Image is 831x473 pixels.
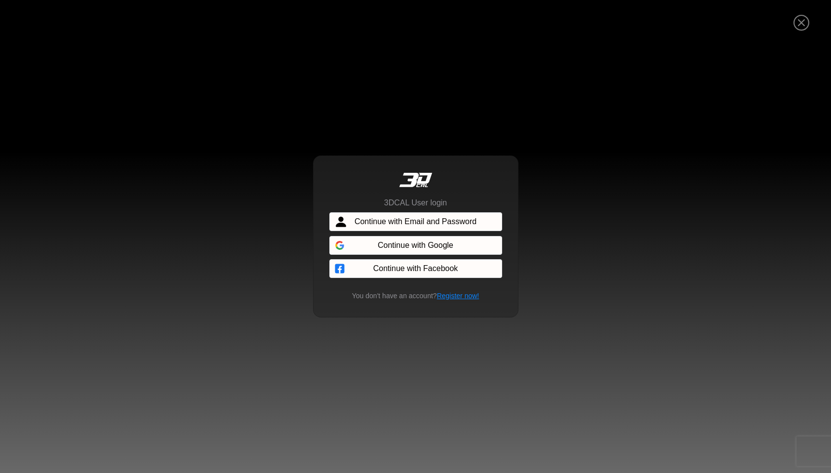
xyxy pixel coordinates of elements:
small: You don't have an account? [346,291,485,301]
div: Sign in with Google. Opens in new tab [329,235,433,257]
span: Continue with Email and Password [355,216,476,228]
button: Continue with Facebook [329,259,502,278]
iframe: Sign in with Google Button [324,235,437,257]
span: Conversation [5,309,66,316]
button: Continue with Email and Password [329,212,502,231]
div: FAQs [66,292,127,322]
span: Continue with Facebook [373,263,458,275]
div: Minimize live chat window [162,5,186,29]
h6: 3DCAL User login [384,198,447,207]
div: Articles [127,292,188,322]
button: Close [789,9,815,37]
textarea: Type your message and hit 'Enter' [5,257,188,292]
div: Navigation go back [11,51,26,66]
div: Chat with us now [66,52,181,65]
a: Register now! [437,292,479,300]
span: We're online! [57,116,136,210]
